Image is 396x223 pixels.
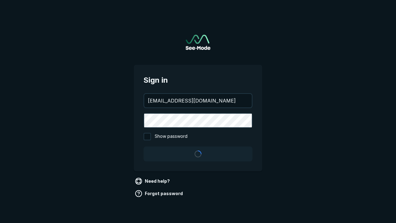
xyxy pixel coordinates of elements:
input: your@email.com [144,94,252,107]
a: Go to sign in [186,35,210,50]
span: Show password [155,133,187,140]
a: Forgot password [134,189,185,199]
img: See-Mode Logo [186,35,210,50]
a: Need help? [134,176,172,186]
span: Sign in [144,75,252,86]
